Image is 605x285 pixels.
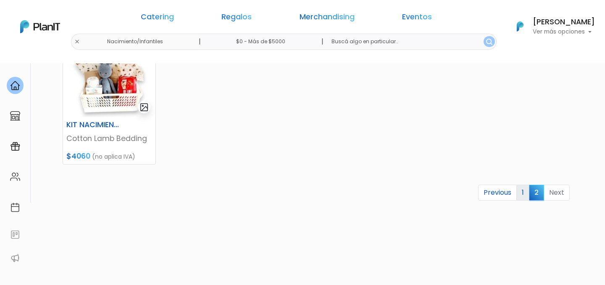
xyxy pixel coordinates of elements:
input: Buscá algo en particular.. [325,34,497,50]
a: Merchandising [300,13,355,24]
span: 2 [529,185,544,200]
a: Eventos [402,13,432,24]
h6: [PERSON_NAME] [533,18,595,26]
img: gallery-light [139,102,149,112]
img: PlanIt Logo [20,20,60,33]
p: Cotton Lamb Bedding [66,133,152,144]
a: gallery-light KIT NACIMIENTO Cotton Lamb Bedding $4060 (no aplica IVA) [63,43,156,165]
a: 1 [516,185,529,201]
p: Ver más opciones [533,29,595,35]
img: campaigns-02234683943229c281be62815700db0a1741e53638e28bf9629b52c665b00959.svg [10,141,20,152]
img: partners-52edf745621dab592f3b2c58e3bca9d71375a7ef29c3b500c9f145b62cc070d4.svg [10,253,20,263]
a: Previous [478,185,517,201]
img: search_button-432b6d5273f82d61273b3651a40e1bd1b912527efae98b1b7a1b2c0702e16a8d.svg [486,39,492,45]
span: $4060 [66,151,90,161]
img: thumb_2000___2000-Photoroom_-_2025-06-04T145952.906.jpg [63,43,155,117]
img: people-662611757002400ad9ed0e3c099ab2801c6687ba6c219adb57efc949bc21e19d.svg [10,172,20,182]
span: (no aplica IVA) [92,152,135,161]
p: | [199,37,201,47]
a: Catering [141,13,174,24]
p: | [321,37,324,47]
div: ¿Necesitás ayuda? [43,8,121,24]
h6: KIT NACIMIENTO [61,120,125,129]
img: feedback-78b5a0c8f98aac82b08bfc38622c3050aee476f2c9584af64705fc4e61158814.svg [10,230,20,240]
img: close-6986928ebcb1d6c9903e3b54e860dbc4d054630f23adef3a32610726dff6a82b.svg [74,39,80,44]
img: home-e721727adea9d79c4d83392d1f703f7f8bce08238fde08b1acbfd93340b81755.svg [10,81,20,91]
img: PlanIt Logo [511,17,529,36]
img: calendar-87d922413cdce8b2cf7b7f5f62616a5cf9e4887200fb71536465627b3292af00.svg [10,202,20,212]
button: PlanIt Logo [PERSON_NAME] Ver más opciones [506,16,595,37]
a: Regalos [221,13,252,24]
img: marketplace-4ceaa7011d94191e9ded77b95e3339b90024bf715f7c57f8cf31f2d8c509eaba.svg [10,111,20,121]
